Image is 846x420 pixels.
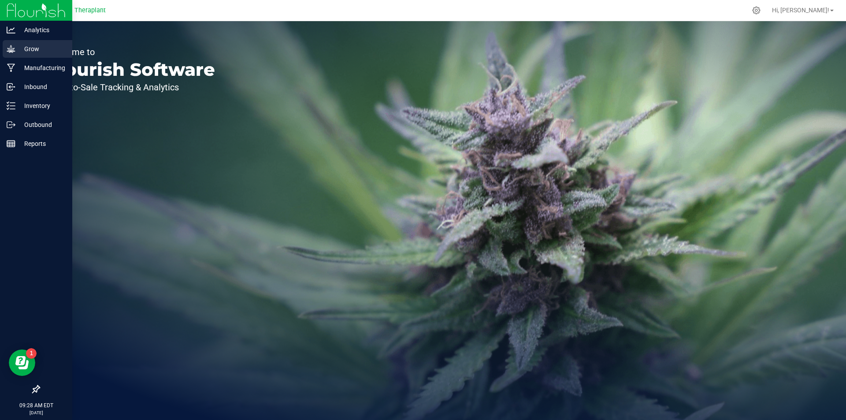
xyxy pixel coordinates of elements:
[15,138,68,149] p: Reports
[9,349,35,376] iframe: Resource center
[15,100,68,111] p: Inventory
[751,6,762,15] div: Manage settings
[7,26,15,34] inline-svg: Analytics
[4,401,68,409] p: 09:28 AM EDT
[15,44,68,54] p: Grow
[48,61,215,78] p: Flourish Software
[15,82,68,92] p: Inbound
[48,83,215,92] p: Seed-to-Sale Tracking & Analytics
[7,101,15,110] inline-svg: Inventory
[4,409,68,416] p: [DATE]
[7,63,15,72] inline-svg: Manufacturing
[15,63,68,73] p: Manufacturing
[7,45,15,53] inline-svg: Grow
[48,48,215,56] p: Welcome to
[7,120,15,129] inline-svg: Outbound
[772,7,829,14] span: Hi, [PERSON_NAME]!
[7,82,15,91] inline-svg: Inbound
[74,7,106,14] span: Theraplant
[7,139,15,148] inline-svg: Reports
[15,119,68,130] p: Outbound
[26,348,37,359] iframe: Resource center unread badge
[15,25,68,35] p: Analytics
